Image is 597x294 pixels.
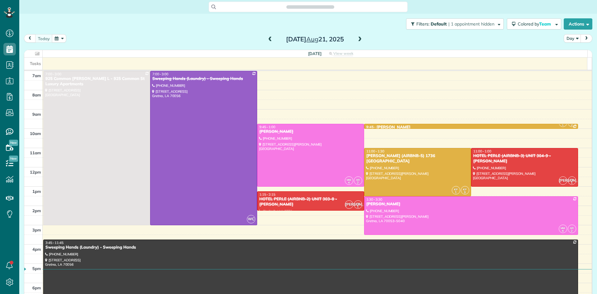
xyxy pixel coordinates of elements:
[366,197,382,202] span: 1:30 - 3:30
[45,240,63,245] span: 3:45 - 11:45
[366,149,384,153] span: 11:00 - 1:30
[333,51,353,56] span: View week
[152,76,255,82] div: Sweeping Hands (Laundry) - Sweeping Hands
[581,34,592,43] button: next
[454,188,458,191] span: KP
[448,21,494,27] span: | 1 appointment hidden
[30,150,41,155] span: 11am
[32,92,41,97] span: 8am
[559,228,567,234] small: 4
[561,226,565,230] span: MM
[356,178,360,181] span: AR
[32,247,41,252] span: 4pm
[345,180,353,186] small: 4
[568,180,576,186] small: 1
[32,112,41,117] span: 9am
[564,34,581,43] button: Day
[345,200,353,209] span: [PERSON_NAME]
[570,226,574,230] span: AR
[45,72,62,76] span: 7:00 - 3:00
[32,189,41,194] span: 1pm
[259,197,362,207] div: HOTEL PERLE (AIRBNB-2) UNIT 303-8 - [PERSON_NAME]
[568,228,576,234] small: 2
[518,21,553,27] span: Colored by
[276,36,354,43] h2: [DATE] 21, 2025
[32,266,41,271] span: 5pm
[32,73,41,78] span: 7am
[461,189,469,195] small: 3
[347,178,351,181] span: MM
[9,156,18,162] span: New
[32,285,41,290] span: 6pm
[24,34,36,43] button: prev
[463,188,467,191] span: KP
[356,202,360,205] span: CG
[30,61,41,66] span: Tasks
[259,129,362,134] div: [PERSON_NAME]
[152,72,169,76] span: 7:00 - 3:00
[366,153,469,164] div: [PERSON_NAME] (AIRBNB-5) 1736 [GEOGRAPHIC_DATA]
[403,18,504,30] a: Filters: Default | 1 appointment hidden
[259,125,275,129] span: 9:45 - 1:00
[354,204,362,210] small: 1
[32,208,41,213] span: 2pm
[259,192,275,197] span: 1:15 - 2:15
[9,140,18,146] span: New
[559,176,567,185] span: [PERSON_NAME]
[564,18,592,30] button: Actions
[354,180,362,186] small: 2
[568,122,576,128] small: 3
[473,149,491,153] span: 11:00 - 1:00
[416,21,429,27] span: Filters:
[247,215,255,223] span: WC
[559,122,567,128] small: 1
[507,18,561,30] button: Colored byTeam
[30,131,41,136] span: 10am
[308,51,322,56] span: [DATE]
[45,76,148,87] div: 925 Common [PERSON_NAME] L - 925 Common St Luxury Apartments
[306,35,318,43] span: Aug
[539,21,552,27] span: Team
[452,189,460,195] small: 1
[30,170,41,175] span: 12pm
[366,202,576,207] div: [PERSON_NAME]
[570,178,574,181] span: CG
[473,153,576,164] div: HOTEL PERLE (AIRBNB-3) UNIT 304-9 - [PERSON_NAME]
[293,4,328,10] span: Search ZenMaid…
[431,21,447,27] span: Default
[32,227,41,232] span: 3pm
[35,34,53,43] button: today
[406,18,504,30] button: Filters: Default | 1 appointment hidden
[45,245,576,250] div: Sweeping Hands (Laundry) - Sweeping Hands
[377,125,410,130] div: [PERSON_NAME]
